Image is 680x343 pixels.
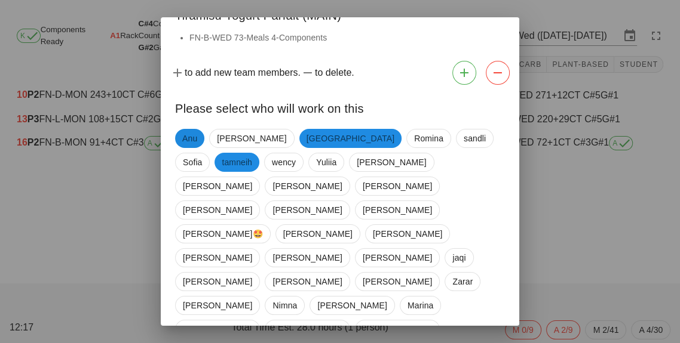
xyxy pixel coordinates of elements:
span: Romina [414,129,443,147]
div: Please select who will work on this [161,89,519,124]
span: wency [272,153,296,171]
li: FN-B-WED 73-Meals 4-Components [189,31,505,44]
span: [PERSON_NAME] [183,249,252,267]
span: [PERSON_NAME] [183,320,252,338]
span: Nimna [272,296,297,314]
span: [PERSON_NAME] [217,129,286,147]
span: [PERSON_NAME] [363,273,432,291]
span: [PERSON_NAME] [183,201,252,219]
span: [PERSON_NAME] [272,320,342,338]
span: [PERSON_NAME] [272,201,342,219]
span: [PERSON_NAME] [363,201,432,219]
span: [PERSON_NAME] [183,296,252,314]
span: Yuliia [316,153,336,171]
span: [PERSON_NAME] [272,273,342,291]
span: Anu [182,129,197,148]
span: [PERSON_NAME] [363,249,432,267]
span: Sofia [183,153,202,171]
span: tamneih [222,153,252,172]
span: [PERSON_NAME] [363,320,432,338]
span: [PERSON_NAME] [373,225,442,243]
span: [PERSON_NAME] [183,273,252,291]
span: [PERSON_NAME] [272,249,342,267]
div: to add new team members. to delete. [161,56,519,89]
span: jaqi [452,249,465,267]
span: Marina [408,296,433,314]
span: [PERSON_NAME] [283,225,353,243]
span: [PERSON_NAME] [183,177,252,195]
span: [PERSON_NAME] [317,296,387,314]
span: [PERSON_NAME] [357,153,426,171]
span: [PERSON_NAME] [363,177,432,195]
span: [GEOGRAPHIC_DATA] [307,129,394,148]
span: Zarar [452,273,473,291]
span: [PERSON_NAME]🤩 [183,225,263,243]
span: [PERSON_NAME] [272,177,342,195]
span: sandli [464,129,486,147]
